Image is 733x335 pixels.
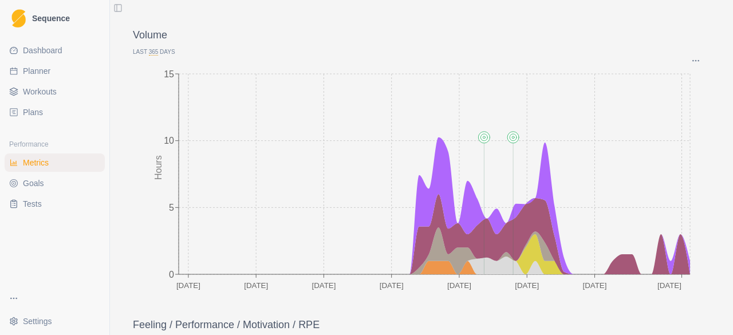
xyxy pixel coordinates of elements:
text: [DATE] [176,281,200,290]
p: Volume [133,27,710,43]
a: Metrics [5,153,105,172]
text: [DATE] [582,281,606,290]
tspan: 5 [169,203,174,212]
a: Dashboard [5,41,105,60]
button: Settings [5,312,105,330]
tspan: 0 [169,269,174,279]
img: Logo [11,9,26,28]
tspan: Hours [153,155,163,180]
p: Feeling / Performance / Motivation / RPE [133,317,710,333]
tspan: 10 [164,136,174,145]
a: Workouts [5,82,105,101]
span: Metrics [23,157,49,168]
text: [DATE] [657,281,681,290]
text: [DATE] [447,281,471,290]
a: LogoSequence [5,5,105,32]
button: Options [691,56,701,65]
span: Dashboard [23,45,62,56]
text: [DATE] [380,281,404,290]
a: Tests [5,195,105,213]
span: Goals [23,178,44,189]
a: Plans [5,103,105,121]
text: [DATE] [244,281,268,290]
span: 365 [149,49,159,56]
tspan: 15 [164,69,174,78]
span: Plans [23,107,43,118]
a: Goals [5,174,105,192]
p: Last Days [133,48,710,56]
a: Planner [5,62,105,80]
span: Workouts [23,86,57,97]
span: Tests [23,198,42,210]
span: Sequence [32,14,70,22]
text: [DATE] [312,281,336,290]
div: Performance [5,135,105,153]
span: Planner [23,65,50,77]
text: [DATE] [515,281,539,290]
